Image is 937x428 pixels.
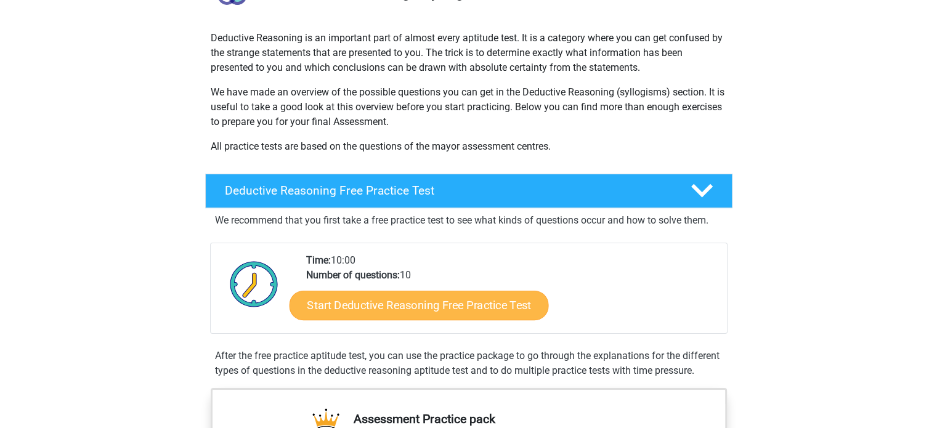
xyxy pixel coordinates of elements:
p: We recommend that you first take a free practice test to see what kinds of questions occur and ho... [215,213,723,228]
b: Number of questions: [306,269,400,281]
div: 10:00 10 [297,253,726,333]
img: Clock [223,253,285,315]
p: We have made an overview of the possible questions you can get in the Deductive Reasoning (syllog... [211,85,727,129]
p: Deductive Reasoning is an important part of almost every aptitude test. It is a category where yo... [211,31,727,75]
h4: Deductive Reasoning Free Practice Test [225,184,671,198]
b: Time: [306,254,331,266]
a: Deductive Reasoning Free Practice Test [200,174,737,208]
a: Start Deductive Reasoning Free Practice Test [289,290,548,320]
p: All practice tests are based on the questions of the mayor assessment centres. [211,139,727,154]
div: After the free practice aptitude test, you can use the practice package to go through the explana... [210,349,728,378]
